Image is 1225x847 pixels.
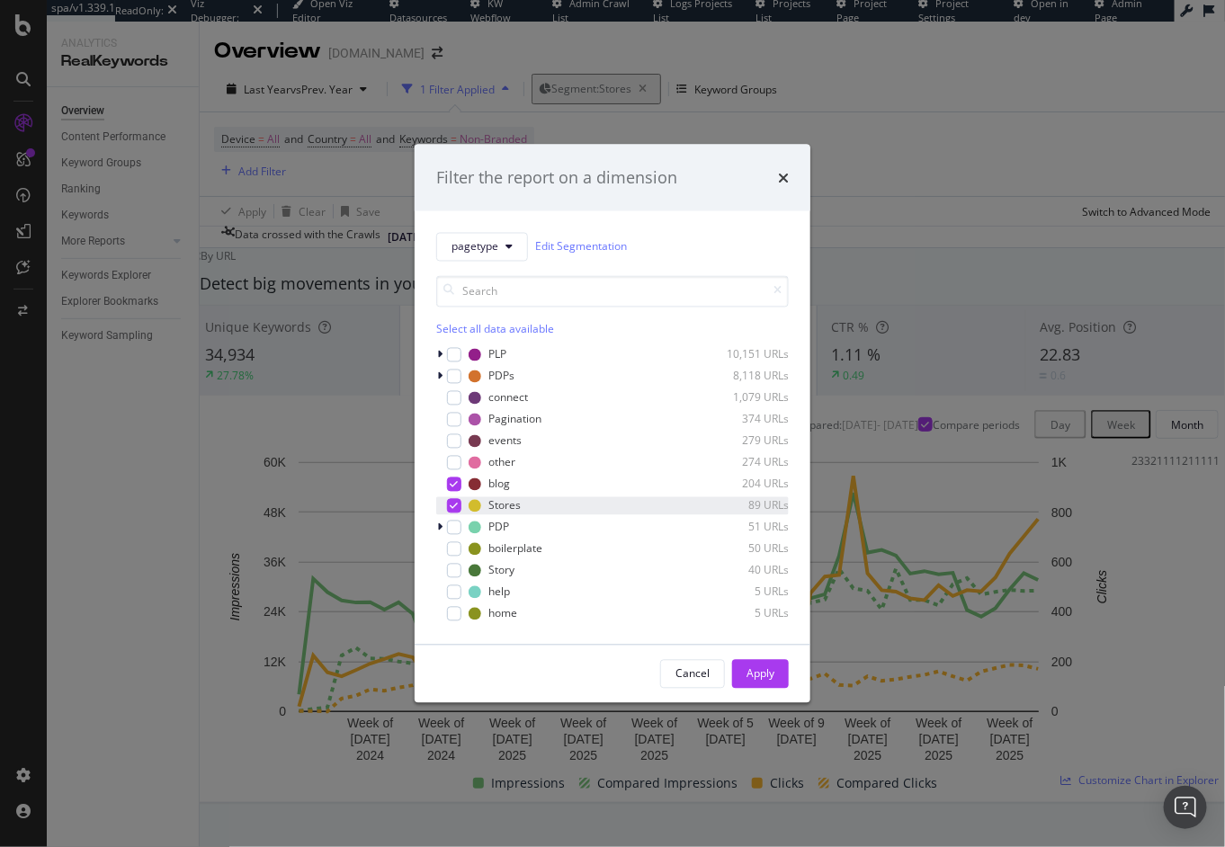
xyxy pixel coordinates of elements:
[488,477,510,492] div: blog
[747,666,774,682] div: Apply
[488,433,522,449] div: events
[701,347,789,362] div: 10,151 URLs
[436,321,789,336] div: Select all data available
[488,584,510,600] div: help
[701,520,789,535] div: 51 URLs
[415,145,810,703] div: modal
[732,659,789,688] button: Apply
[701,584,789,600] div: 5 URLs
[701,541,789,557] div: 50 URLs
[452,239,498,254] span: pagetype
[535,237,627,256] a: Edit Segmentation
[701,412,789,427] div: 374 URLs
[701,563,789,578] div: 40 URLs
[1164,786,1207,829] div: Open Intercom Messenger
[701,390,789,406] div: 1,079 URLs
[701,606,789,621] div: 5 URLs
[701,477,789,492] div: 204 URLs
[488,563,514,578] div: Story
[488,347,506,362] div: PLP
[488,412,541,427] div: Pagination
[701,433,789,449] div: 279 URLs
[701,498,789,513] div: 89 URLs
[701,369,789,384] div: 8,118 URLs
[488,455,515,470] div: other
[660,659,725,688] button: Cancel
[778,166,789,190] div: times
[488,369,514,384] div: PDPs
[675,666,710,682] div: Cancel
[436,232,528,261] button: pagetype
[488,520,509,535] div: PDP
[488,606,517,621] div: home
[488,541,542,557] div: boilerplate
[488,498,521,513] div: Stores
[436,275,789,307] input: Search
[701,455,789,470] div: 274 URLs
[488,390,528,406] div: connect
[436,166,677,190] div: Filter the report on a dimension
